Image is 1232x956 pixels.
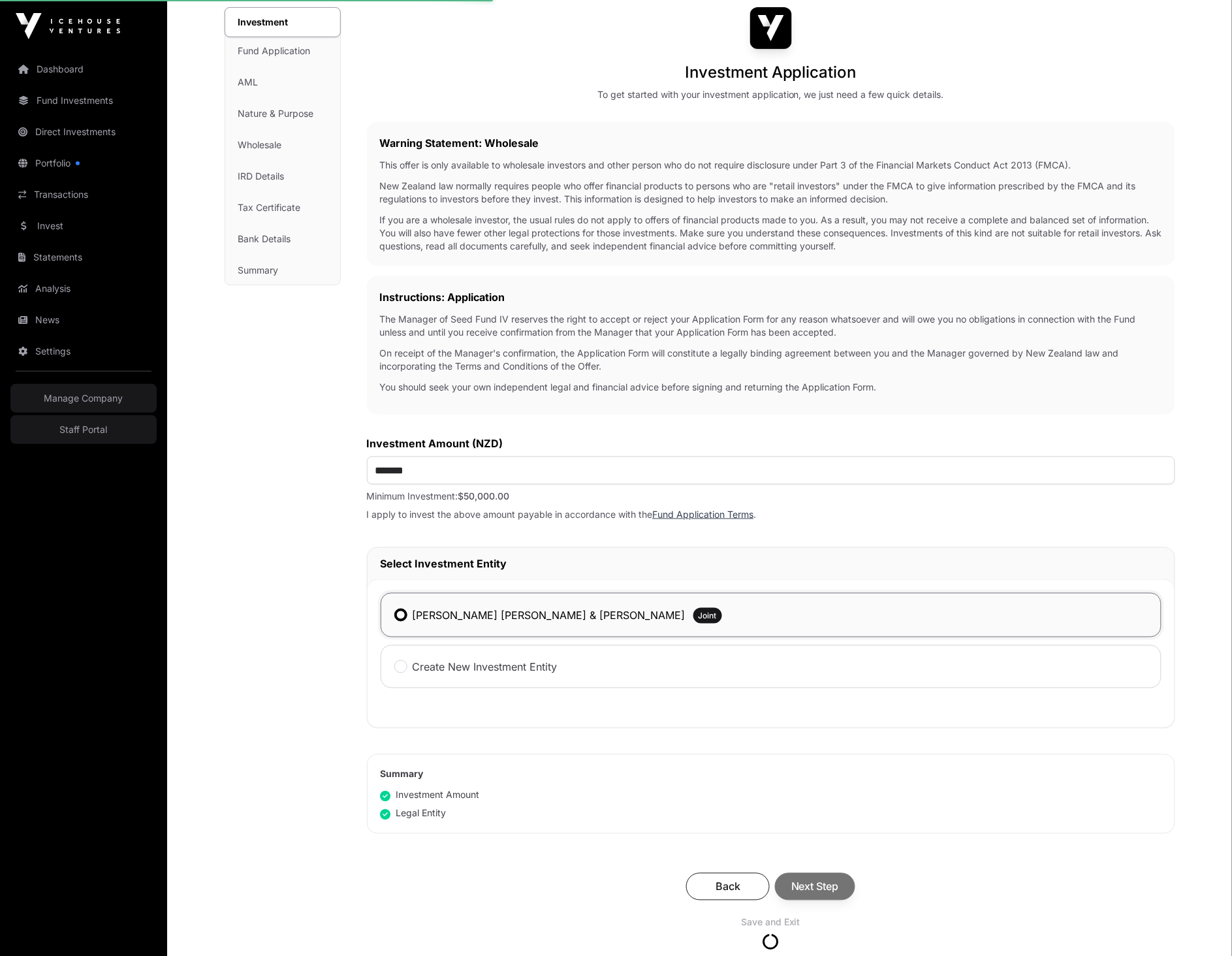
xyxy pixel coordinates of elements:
a: Fund Investments [10,86,157,115]
p: Minimum Investment: [367,490,1175,503]
a: Staff Portal [10,415,157,444]
p: New Zealand law normally requires people who offer financial products to persons who are "retail ... [380,180,1162,206]
a: Settings [10,337,157,366]
img: Seed Fund IV [750,7,792,49]
h2: Warning Statement: Wholesale [380,135,1162,151]
img: Icehouse Ventures Logo [16,13,120,39]
a: Analysis [10,274,157,303]
a: Transactions [10,180,157,209]
a: News [10,306,157,334]
label: Investment Amount (NZD) [367,436,1175,451]
iframe: Chat Widget [1167,893,1232,956]
h2: Summary [381,768,1161,781]
a: Dashboard [10,55,157,84]
a: Fund Application Terms [653,509,754,520]
button: Back [686,873,770,900]
p: If you are a wholesale investor, the usual rules do not apply to offers of financial products mad... [380,214,1162,253]
p: You should seek your own independent legal and financial advice before signing and returning the ... [380,381,1162,394]
h2: Select Investment Entity [381,556,1161,571]
p: The Manager of Seed Fund IV reserves the right to accept or reject your Application Form for any ... [380,313,1162,339]
a: Manage Company [10,384,157,413]
p: This offer is only available to wholesale investors and other person who do not require disclosur... [380,159,1162,172]
div: Investment Amount [381,789,480,802]
a: Invest [10,212,157,240]
a: Statements [10,243,157,272]
h1: Investment Application [685,62,857,83]
span: Back [703,879,753,895]
span: $50,000.00 [458,490,510,502]
div: Legal Entity [381,807,447,820]
p: I apply to invest the above amount payable in accordance with the . [367,508,1175,521]
span: Joint [699,611,717,621]
div: To get started with your investment application, we just need a few quick details. [597,88,944,101]
label: [PERSON_NAME] [PERSON_NAME] & [PERSON_NAME] [413,607,686,623]
p: On receipt of the Manager's confirmation, the Application Form will constitute a legally binding ... [380,347,1162,373]
h2: Instructions: Application [380,289,1162,305]
a: Direct Investments [10,118,157,146]
label: Create New Investment Entity [413,659,558,675]
a: Portfolio [10,149,157,178]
